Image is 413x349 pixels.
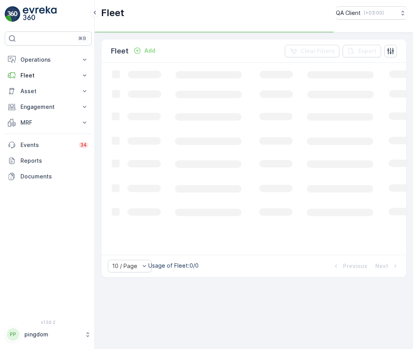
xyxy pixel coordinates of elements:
[5,169,92,184] a: Documents
[358,47,376,55] p: Export
[364,10,384,16] p: ( +03:00 )
[5,320,92,325] span: v 1.50.2
[5,6,20,22] img: logo
[20,87,76,95] p: Asset
[20,157,88,165] p: Reports
[148,262,199,270] p: Usage of Fleet : 0/0
[130,46,159,55] button: Add
[23,6,57,22] img: logo_light-DOdMpM7g.png
[111,46,129,57] p: Fleet
[343,262,367,270] p: Previous
[5,83,92,99] button: Asset
[20,72,76,79] p: Fleet
[374,261,400,271] button: Next
[78,35,86,42] p: ⌘B
[5,153,92,169] a: Reports
[336,6,407,20] button: QA Client(+03:00)
[375,262,388,270] p: Next
[20,56,76,64] p: Operations
[101,7,124,19] p: Fleet
[20,103,76,111] p: Engagement
[20,119,76,127] p: MRF
[5,326,92,343] button: PPpingdom
[5,68,92,83] button: Fleet
[20,141,74,149] p: Events
[7,328,19,341] div: PP
[5,52,92,68] button: Operations
[20,173,88,180] p: Documents
[343,45,381,57] button: Export
[331,261,368,271] button: Previous
[336,9,361,17] p: QA Client
[5,99,92,115] button: Engagement
[285,45,339,57] button: Clear Filters
[24,331,81,338] p: pingdom
[5,115,92,130] button: MRF
[301,47,335,55] p: Clear Filters
[144,47,155,55] p: Add
[5,137,92,153] a: Events34
[80,142,87,148] p: 34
